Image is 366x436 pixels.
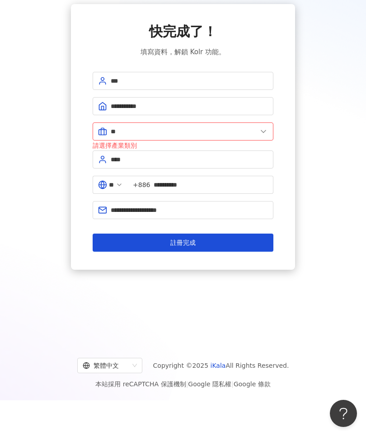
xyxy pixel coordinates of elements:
[188,380,231,388] a: Google 隱私權
[149,22,217,41] span: 快完成了！
[234,380,271,388] a: Google 條款
[83,358,129,373] div: 繁體中文
[95,379,270,389] span: 本站採用 reCAPTCHA 保護機制
[133,180,150,190] span: +886
[141,47,225,57] span: 填寫資料，解鎖 Kolr 功能。
[93,234,273,252] button: 註冊完成
[93,141,273,150] div: 請選擇產業類別
[186,380,188,388] span: |
[330,400,357,427] iframe: Help Scout Beacon - Open
[211,362,226,369] a: iKala
[170,239,196,246] span: 註冊完成
[231,380,234,388] span: |
[153,360,289,371] span: Copyright © 2025 All Rights Reserved.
